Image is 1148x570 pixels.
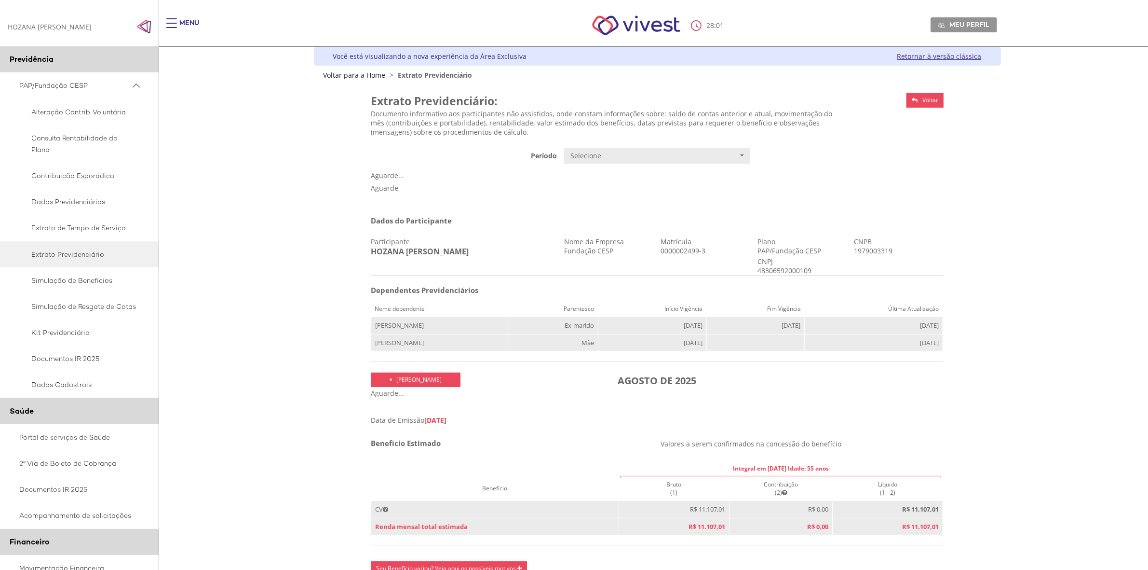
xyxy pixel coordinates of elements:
div: 48306592000109 [757,266,798,275]
span: R$ 0,00 [808,505,828,514]
a: Meu perfil [931,17,997,32]
b: R$ 11.107,01 [902,505,939,514]
a: [PERSON_NAME] [371,373,460,387]
div: PAP/Fundação CESP [757,246,847,255]
span: Simulação de Resgate de Cotas [19,301,136,312]
h4: Benefício Estimado [371,439,654,447]
div: Você está visualizando a nova experiência da Área Exclusiva [333,52,527,61]
td: [DATE] [706,317,805,334]
span: Selecione [570,151,738,161]
span: Financeiro [10,537,49,547]
a: Voltar [906,93,944,108]
div: Plano [757,237,847,246]
div: Data de Emissão [371,416,944,425]
th: Líquido (1 - 2) [832,476,943,501]
th: Início Vigência [598,301,706,317]
div: 1979003319 [854,246,944,255]
img: Vivest [581,5,691,46]
span: HOZANA [PERSON_NAME] [371,246,469,257]
p: Valores a serem confirmados na concessão do benefício [661,439,944,448]
div: Menu [179,18,199,38]
th: Fim Vigência [706,301,805,317]
td: [DATE] [805,317,943,334]
span: Extrato de Tempo de Serviço [19,222,136,234]
label: Período [367,148,561,160]
span: R$ 0,00 [807,522,828,531]
th: Bruto (1) [619,476,729,501]
div: 0000002499-3 [661,246,750,255]
span: Kit Previdenciário [19,327,136,338]
h4: Dependentes Previdenciários [371,286,654,294]
b: R$ 11.107,01 [902,522,939,531]
span: [DATE] [424,416,446,425]
div: CNPB [854,237,944,246]
button: Selecione [564,148,750,164]
span: PAP/Fundação CESP [19,80,130,92]
td: [DATE] [598,317,706,334]
span: [PERSON_NAME] [396,375,442,384]
div: Fundação CESP [564,246,654,255]
span: R$ 11.107,01 [689,522,725,531]
th: Parentesco [508,301,598,317]
div: Nome da Empresa [564,237,654,246]
span: Simulação de Benefícios [19,275,136,286]
p: Documento informativo aos participantes não assistidos, onde constam informações sobre: saldo de ... [371,109,847,137]
span: Documentos IR 2025 [19,353,136,364]
span: Dados Previdenciários [19,196,136,208]
div: Matrícula [661,237,750,246]
td: [DATE] [805,334,943,351]
span: 28 [706,21,714,30]
a: Voltar para a Home [324,70,386,80]
th: Integral em [DATE] Idade: 55 anos [619,460,943,476]
span: Consulta Rentabilidade do Plano [19,132,136,155]
div: Aguarde... [371,389,944,398]
span: Meu perfil [949,20,989,29]
span: Saúde [10,406,34,416]
div: HOZANA [PERSON_NAME] [8,22,92,31]
th: Nome dependente [371,301,508,317]
div: Participante [371,237,557,246]
td: [DATE] [598,334,706,351]
td: Renda mensal total estimada [371,518,619,535]
td: [PERSON_NAME] [371,334,508,351]
span: Dados Cadastrais [19,379,136,390]
td: [PERSON_NAME] [371,317,508,334]
div: : [691,20,726,31]
h2: Extrato Previdenciário: [371,93,847,109]
span: Contribuição Esporádica [19,170,136,181]
span: Alteração Contrib. Voluntária [19,106,136,118]
span: R$ 11.107,01 [690,505,725,514]
span: Voltar [922,96,938,104]
span: 01 [716,21,724,30]
h3: AGOSTO DE 2025 [468,373,847,389]
td: Ex-marido [508,317,598,334]
span: Click to close side navigation. [137,19,151,34]
a: Retornar à versão clássica [897,52,982,61]
span: Contribuição (2) [764,480,798,497]
h3: Dados do Participante [371,217,944,225]
span: Aguarde [371,183,398,193]
div: Aguarde... [371,171,944,180]
th: Última Atualização [805,301,943,317]
img: Meu perfil [938,22,945,29]
td: Mãe [508,334,598,351]
span: CV [375,505,388,514]
span: > [388,70,396,80]
span: Previdência [10,54,54,64]
span: Extrato Previdenciário [19,249,136,260]
span: Extrato Previdenciário [398,70,473,80]
th: Benefício [371,476,619,501]
img: Fechar menu [137,19,151,34]
div: CNPJ [757,257,798,266]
